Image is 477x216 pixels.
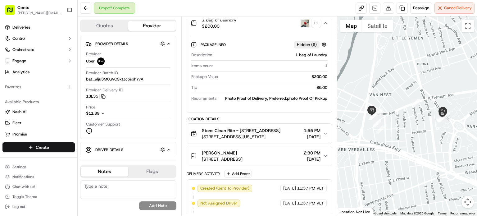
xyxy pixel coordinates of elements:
[413,5,429,11] span: Reassign
[400,212,434,215] span: Map data ©2025 Google
[86,87,123,93] span: Provider Delivery ID
[202,23,236,29] span: $200.00
[410,2,432,14] button: Reassign
[12,164,26,169] span: Settings
[12,36,25,41] span: Control
[461,20,474,32] button: Toggle fullscreen view
[438,212,447,215] a: Terms (opens in new tab)
[202,127,280,134] span: Store: Clean Rite - [STREET_ADDRESS]
[12,90,48,96] span: Knowledge Base
[2,97,75,107] div: Available Products
[337,208,373,216] div: Location Not Live
[437,113,445,121] div: 11
[85,145,171,155] button: Driver Details
[5,109,72,115] a: Nash AI
[200,85,327,90] div: $5.00
[5,120,72,126] a: Fleet
[6,25,113,35] p: Welcome 👋
[297,186,324,191] span: 11:37 PM VET
[339,208,359,216] a: Open this area in Google Maps (opens a new window)
[2,129,75,139] button: Promise
[202,134,280,140] span: [STREET_ADDRESS][US_STATE]
[12,184,35,189] span: Chat with us!
[220,74,327,80] div: $200.00
[191,63,213,69] span: Items count
[304,127,320,134] span: 1:55 PM
[86,111,141,116] button: $11.39
[370,112,378,120] div: 4
[81,167,128,177] button: Notes
[4,88,50,99] a: 📗Knowledge Base
[12,194,37,199] span: Toggle Theme
[375,108,383,117] div: 3
[370,211,397,216] button: Keyboard shortcuts
[12,47,34,53] span: Orchestrate
[2,142,75,152] button: Create
[21,59,102,66] div: Start new chat
[95,41,128,46] span: Provider Details
[12,204,25,209] span: Log out
[17,11,62,16] button: [PERSON_NAME][EMAIL_ADDRESS][PERSON_NAME][DOMAIN_NAME]
[2,172,75,181] button: Notifications
[6,91,11,96] div: 📗
[5,131,72,137] a: Promise
[216,63,327,69] div: 1
[86,104,95,110] span: Price
[36,144,49,150] span: Create
[12,25,30,30] span: Deliveries
[2,82,75,92] div: Favorites
[369,112,377,120] div: 5
[62,105,75,110] span: Pylon
[16,40,112,47] input: Got a question? Start typing here...
[224,170,252,177] button: Add Event
[434,2,475,14] button: CancelDelivery
[301,19,309,27] img: photo_proof_of_pickup image
[438,114,446,122] div: 13
[6,6,19,19] img: Nash
[444,5,472,11] span: Cancel Delivery
[200,186,249,191] span: Created (Sent To Provider)
[2,192,75,201] button: Toggle Theme
[187,33,332,113] div: 1 bag of Laundry$200.00photo_proof_of_pickup image+1
[215,52,327,58] div: 1 bag of Laundry
[21,66,79,71] div: We're available if you need us!
[2,118,75,128] button: Fleet
[81,21,128,31] button: Quotes
[59,90,100,96] span: API Documentation
[376,126,384,134] div: 1
[86,122,120,127] span: Customer Support
[128,167,176,177] button: Flags
[50,88,102,99] a: 💻API Documentation
[304,134,320,140] span: [DATE]
[12,58,26,64] span: Engage
[202,150,237,156] span: [PERSON_NAME]
[339,208,359,216] img: Google
[12,174,34,179] span: Notifications
[191,52,212,58] span: Description
[95,147,123,152] span: Driver Details
[191,85,197,90] span: Tip
[202,17,236,23] span: 1 bag of Laundry
[283,200,296,206] span: [DATE]
[106,61,113,69] button: Start new chat
[2,107,75,117] button: Nash AI
[301,19,320,27] button: photo_proof_of_pickup image+1
[86,70,118,76] span: Provider Batch ID
[283,186,296,191] span: [DATE]
[187,124,332,144] button: Store: Clean Rite - [STREET_ADDRESS][STREET_ADDRESS][US_STATE]1:55 PM[DATE]
[200,200,237,206] span: Not Assigned Driver
[128,21,176,31] button: Provider
[442,112,450,120] div: 7
[2,34,75,44] button: Control
[412,99,420,107] div: 6
[187,171,220,176] div: Delivery Activity
[44,105,75,110] a: Powered byPylon
[86,76,143,82] span: bat_alju3M0uVCSktZcosbhYvA
[294,41,328,48] button: Hidden (6)
[187,146,332,166] button: [PERSON_NAME][STREET_ADDRESS]2:30 PM[DATE]
[436,112,444,120] div: 9
[191,96,216,101] span: Requirements
[191,74,218,80] span: Package Value
[12,109,26,115] span: Nash AI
